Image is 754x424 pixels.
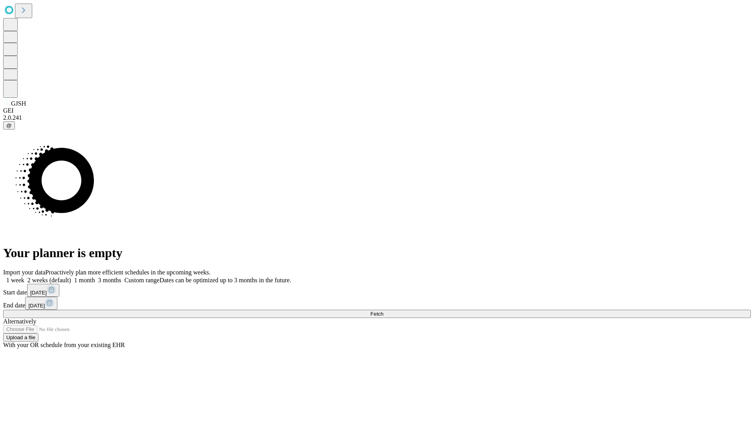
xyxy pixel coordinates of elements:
span: Custom range [124,277,159,283]
div: 2.0.241 [3,114,751,121]
span: [DATE] [30,290,47,296]
span: Fetch [370,311,383,317]
button: Upload a file [3,333,38,342]
span: 1 month [74,277,95,283]
button: Fetch [3,310,751,318]
span: With your OR schedule from your existing EHR [3,342,125,348]
span: Alternatively [3,318,36,325]
span: Proactively plan more efficient schedules in the upcoming weeks. [46,269,210,276]
div: End date [3,297,751,310]
span: 3 months [98,277,121,283]
button: [DATE] [25,297,57,310]
span: GJSH [11,100,26,107]
h1: Your planner is empty [3,246,751,260]
span: 2 weeks (default) [27,277,71,283]
div: Start date [3,284,751,297]
span: Dates can be optimized up to 3 months in the future. [159,277,291,283]
span: [DATE] [28,303,45,309]
button: [DATE] [27,284,59,297]
div: GEI [3,107,751,114]
span: @ [6,122,12,128]
button: @ [3,121,15,130]
span: Import your data [3,269,46,276]
span: 1 week [6,277,24,283]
